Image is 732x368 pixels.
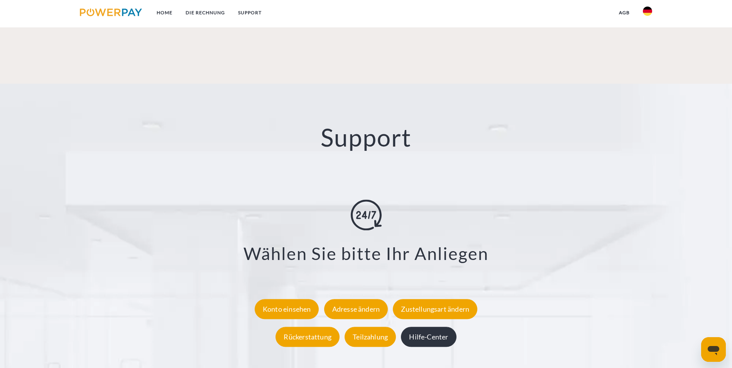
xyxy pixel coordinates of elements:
[37,122,695,153] h2: Support
[80,8,142,16] img: logo-powerpay.svg
[232,6,268,20] a: SUPPORT
[345,327,396,347] div: Teilzahlung
[322,305,390,313] a: Adresse ändern
[643,7,652,16] img: de
[393,299,477,319] div: Zustellungsart ändern
[253,305,321,313] a: Konto einsehen
[276,327,340,347] div: Rückerstattung
[401,327,456,347] div: Hilfe-Center
[701,337,726,362] iframe: Schaltfläche zum Öffnen des Messaging-Fensters
[343,333,398,341] a: Teilzahlung
[612,6,636,20] a: agb
[255,299,319,319] div: Konto einsehen
[274,333,341,341] a: Rückerstattung
[399,333,458,341] a: Hilfe-Center
[391,305,479,313] a: Zustellungsart ändern
[324,299,388,319] div: Adresse ändern
[46,243,686,265] h3: Wählen Sie bitte Ihr Anliegen
[351,200,382,231] img: online-shopping.svg
[150,6,179,20] a: Home
[179,6,232,20] a: DIE RECHNUNG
